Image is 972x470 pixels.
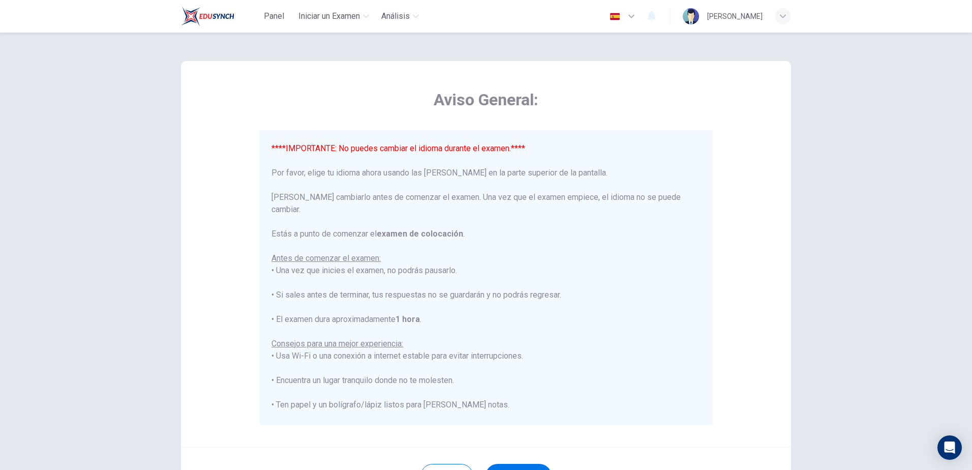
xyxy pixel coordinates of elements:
[271,253,381,263] u: Antes de comenzar el examen:
[294,7,373,25] button: Iniciar un Examen
[259,90,713,110] span: Aviso General:
[683,8,699,24] img: Profile picture
[381,10,410,22] span: Análisis
[707,10,763,22] div: [PERSON_NAME]
[271,143,525,153] font: ****IMPORTANTE: No puedes cambiar el idioma durante el examen.****
[181,6,258,26] a: EduSynch logo
[264,10,284,22] span: Panel
[377,229,463,239] b: examen de colocación
[181,6,234,26] img: EduSynch logo
[609,13,621,20] img: es
[396,314,420,324] b: 1 hora
[377,7,423,25] button: Análisis
[298,10,360,22] span: Iniciar un Examen
[258,7,290,25] button: Panel
[271,339,403,348] u: Consejos para una mejor experiencia:
[937,435,962,460] div: Open Intercom Messenger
